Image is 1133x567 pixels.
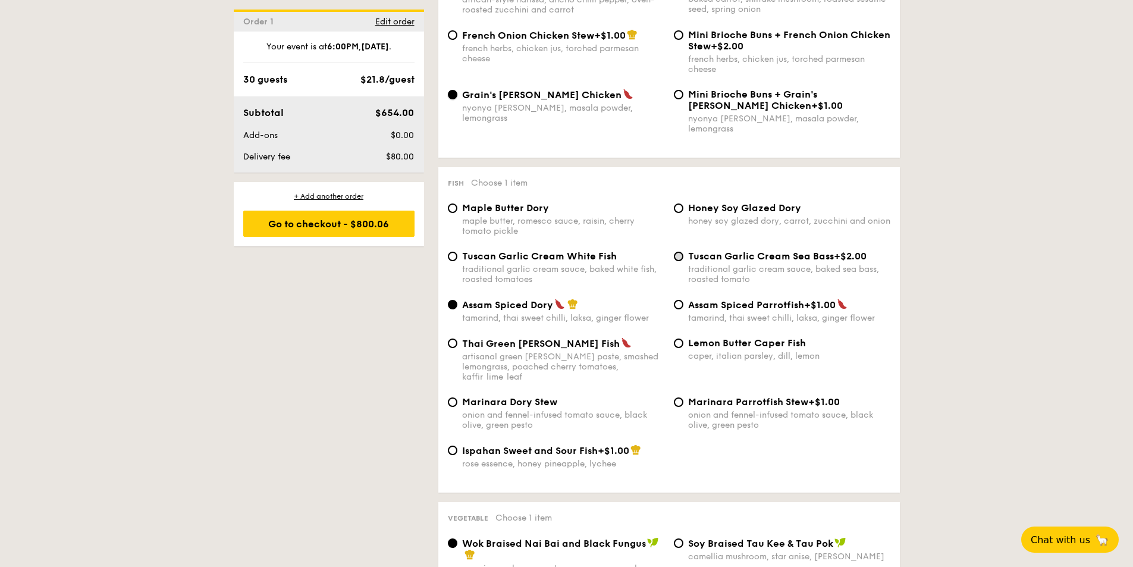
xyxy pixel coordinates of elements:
[674,339,683,348] input: Lemon Butter Caper Fishcaper, italian parsley, dill, lemon
[688,29,890,52] span: Mini Brioche Buns + French Onion Chicken Stew
[462,89,622,101] span: Grain's [PERSON_NAME] Chicken
[1021,527,1119,553] button: Chat with us🦙
[462,202,549,214] span: Maple Butter Dory
[462,459,664,469] div: rose essence, honey pineapple, lychee
[462,352,664,382] div: artisanal green [PERSON_NAME] paste, smashed lemongrass, poached cherry tomatoes, kaffir lime leaf
[462,445,598,456] span: Ispahan Sweet and Sour Fish
[834,537,846,548] img: icon-vegan.f8ff3823.svg
[627,29,638,40] img: icon-chef-hat.a58ddaea.svg
[243,17,278,27] span: Order 1
[386,152,414,162] span: $80.00
[688,250,834,262] span: Tuscan Garlic Cream Sea Bass
[647,537,659,548] img: icon-vegan.f8ff3823.svg
[243,73,287,87] div: 30 guests
[598,445,629,456] span: +$1.00
[674,30,683,40] input: Mini Brioche Buns + French Onion Chicken Stew+$2.00french herbs, chicken jus, torched parmesan ch...
[674,90,683,99] input: Mini Brioche Buns + Grain's [PERSON_NAME] Chicken+$1.00nyonya [PERSON_NAME], masala powder, lemon...
[375,17,415,27] span: Edit order
[688,538,833,549] span: ⁠Soy Braised Tau Kee & Tau Pok
[674,397,683,407] input: Marinara Parrotfish Stew+$1.00onion and fennel-infused tomato sauce, black olive, green pesto
[243,152,290,162] span: Delivery fee
[688,264,890,284] div: traditional garlic cream sauce, baked sea bass, roasted tomato
[811,100,843,111] span: +$1.00
[837,299,848,309] img: icon-spicy.37a8142b.svg
[1031,534,1090,546] span: Chat with us
[462,299,553,311] span: Assam Spiced Dory
[361,42,389,52] strong: [DATE]
[688,313,890,323] div: tamarind, thai sweet chilli, laksa, ginger flower
[462,313,664,323] div: tamarind, thai sweet chilli, laksa, ginger flower
[674,300,683,309] input: Assam Spiced Parrotfish+$1.00tamarind, thai sweet chilli, laksa, ginger flower
[243,130,278,140] span: Add-ons
[834,250,867,262] span: +$2.00
[688,54,890,74] div: french herbs, chicken jus, torched parmesan cheese
[462,103,664,123] div: nyonya [PERSON_NAME], masala powder, lemongrass
[448,90,457,99] input: Grain's [PERSON_NAME] Chickennyonya [PERSON_NAME], masala powder, lemongrass
[554,299,565,309] img: icon-spicy.37a8142b.svg
[688,299,804,311] span: Assam Spiced Parrotfish
[462,43,664,64] div: french herbs, chicken jus, torched parmesan cheese
[448,397,457,407] input: Marinara Dory Stewonion and fennel-infused tomato sauce, black olive, green pesto
[462,538,646,549] span: Wok Braised Nai Bai and Black Fungus
[360,73,415,87] div: $21.8/guest
[462,338,620,349] span: Thai Green [PERSON_NAME] Fish
[688,202,801,214] span: Honey Soy Glazed Dory
[462,250,617,262] span: Tuscan Garlic Cream White Fish
[448,30,457,40] input: French Onion Chicken Stew+$1.00french herbs, chicken jus, torched parmesan cheese
[688,410,890,430] div: onion and fennel-infused tomato sauce, black olive, green pesto
[448,538,457,548] input: Wok Braised Nai Bai and Black Fungussuperior mushroom oyster soy sauce, crunchy black fungus, poa...
[243,211,415,237] div: Go to checkout - $800.06
[688,351,890,361] div: caper, italian parsley, dill, lemon
[688,216,890,226] div: honey soy glazed dory, carrot, zucchini and onion
[688,337,806,349] span: Lemon Butter Caper Fish
[243,41,415,63] div: Your event is at , .
[243,107,284,118] span: Subtotal
[327,42,359,52] strong: 6:00PM
[804,299,836,311] span: +$1.00
[688,396,808,408] span: Marinara Parrotfish Stew
[711,40,743,52] span: +$2.00
[594,30,626,41] span: +$1.00
[1095,533,1109,547] span: 🦙
[623,89,633,99] img: icon-spicy.37a8142b.svg
[808,396,840,408] span: +$1.00
[495,513,552,523] span: Choose 1 item
[688,89,817,111] span: Mini Brioche Buns + Grain's [PERSON_NAME] Chicken
[462,264,664,284] div: traditional garlic cream sauce, baked white fish, roasted tomatoes
[448,203,457,213] input: Maple Butter Dorymaple butter, romesco sauce, raisin, cherry tomato pickle
[471,178,528,188] span: Choose 1 item
[391,130,414,140] span: $0.00
[462,30,594,41] span: French Onion Chicken Stew
[448,514,488,522] span: Vegetable
[674,203,683,213] input: Honey Soy Glazed Doryhoney soy glazed dory, carrot, zucchini and onion
[462,396,557,408] span: Marinara Dory Stew
[567,299,578,309] img: icon-chef-hat.a58ddaea.svg
[375,107,414,118] span: $654.00
[465,549,475,560] img: icon-chef-hat.a58ddaea.svg
[674,538,683,548] input: ⁠Soy Braised Tau Kee & Tau Pokcamellia mushroom, star anise, [PERSON_NAME]
[462,410,664,430] div: onion and fennel-infused tomato sauce, black olive, green pesto
[688,114,890,134] div: nyonya [PERSON_NAME], masala powder, lemongrass
[448,300,457,309] input: Assam Spiced Dorytamarind, thai sweet chilli, laksa, ginger flower
[448,339,457,348] input: Thai Green [PERSON_NAME] Fishartisanal green [PERSON_NAME] paste, smashed lemongrass, poached che...
[674,252,683,261] input: Tuscan Garlic Cream Sea Bass+$2.00traditional garlic cream sauce, baked sea bass, roasted tomato
[243,192,415,201] div: + Add another order
[688,552,890,562] div: camellia mushroom, star anise, [PERSON_NAME]
[448,252,457,261] input: Tuscan Garlic Cream White Fishtraditional garlic cream sauce, baked white fish, roasted tomatoes
[462,216,664,236] div: maple butter, romesco sauce, raisin, cherry tomato pickle
[448,179,464,187] span: Fish
[448,446,457,455] input: Ispahan Sweet and Sour Fish+$1.00rose essence, honey pineapple, lychee
[630,444,641,455] img: icon-chef-hat.a58ddaea.svg
[621,337,632,348] img: icon-spicy.37a8142b.svg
